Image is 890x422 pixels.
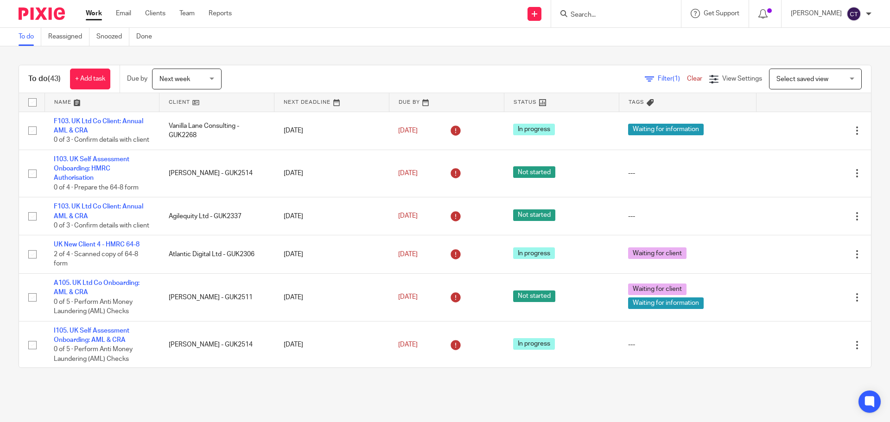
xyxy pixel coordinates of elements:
[54,251,138,267] span: 2 of 4 · Scanned copy of 64-8 form
[513,166,555,178] span: Not started
[19,7,65,20] img: Pixie
[145,9,165,18] a: Clients
[54,241,140,248] a: UK New Client 4 - HMRC 64-8
[274,150,389,197] td: [DATE]
[159,112,274,150] td: Vanilla Lane Consulting - GUK2268
[570,11,653,19] input: Search
[398,170,418,176] span: [DATE]
[70,69,110,89] a: + Add task
[628,169,747,178] div: ---
[54,328,129,343] a: I105. UK Self Assessment Onboarding: AML & CRA
[776,76,828,82] span: Select saved view
[274,197,389,235] td: [DATE]
[628,340,747,349] div: ---
[628,212,747,221] div: ---
[96,28,129,46] a: Snoozed
[513,247,555,259] span: In progress
[28,74,61,84] h1: To do
[54,346,133,363] span: 0 of 5 · Perform Anti Money Laundering (AML) Checks
[274,112,389,150] td: [DATE]
[398,213,418,220] span: [DATE]
[86,9,102,18] a: Work
[19,28,41,46] a: To do
[179,9,195,18] a: Team
[628,247,687,259] span: Waiting for client
[513,209,555,221] span: Not started
[722,76,762,82] span: View Settings
[48,28,89,46] a: Reassigned
[54,299,133,315] span: 0 of 5 · Perform Anti Money Laundering (AML) Checks
[791,9,842,18] p: [PERSON_NAME]
[687,76,702,82] a: Clear
[398,127,418,134] span: [DATE]
[629,100,644,105] span: Tags
[628,297,704,309] span: Waiting for information
[159,197,274,235] td: Agilequity Ltd - GUK2337
[398,341,418,348] span: [DATE]
[513,290,555,302] span: Not started
[274,321,389,369] td: [DATE]
[159,235,274,273] td: Atlantic Digital Ltd - GUK2306
[274,273,389,321] td: [DATE]
[513,338,555,350] span: In progress
[116,9,131,18] a: Email
[513,124,555,135] span: In progress
[398,294,418,301] span: [DATE]
[54,156,129,182] a: I103. UK Self Assessment Onboarding: HMRC Authorisation
[136,28,159,46] a: Done
[159,321,274,369] td: [PERSON_NAME] - GUK2514
[846,6,861,21] img: svg%3E
[628,283,687,295] span: Waiting for client
[673,76,680,82] span: (1)
[54,184,139,191] span: 0 of 4 · Prepare the 64-8 form
[54,222,149,229] span: 0 of 3 · Confirm details with client
[127,74,147,83] p: Due by
[159,150,274,197] td: [PERSON_NAME] - GUK2514
[398,251,418,258] span: [DATE]
[48,75,61,82] span: (43)
[54,118,143,134] a: F103. UK Ltd Co Client: Annual AML & CRA
[159,273,274,321] td: [PERSON_NAME] - GUK2511
[159,76,190,82] span: Next week
[704,10,739,17] span: Get Support
[658,76,687,82] span: Filter
[209,9,232,18] a: Reports
[54,280,140,296] a: A105. UK Ltd Co Onboarding: AML & CRA
[54,137,149,143] span: 0 of 3 · Confirm details with client
[274,235,389,273] td: [DATE]
[628,124,704,135] span: Waiting for information
[54,203,143,219] a: F103. UK Ltd Co Client: Annual AML & CRA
